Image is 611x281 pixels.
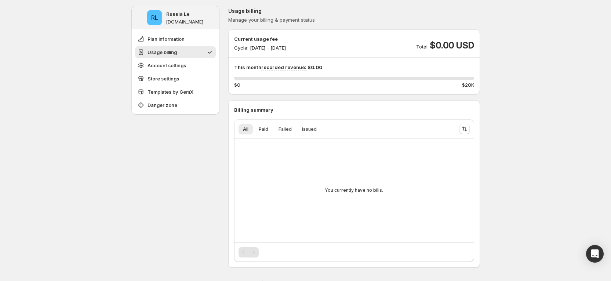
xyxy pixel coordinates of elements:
button: Templates by GemX [135,86,216,98]
button: Danger zone [135,99,216,111]
p: Cycle: [DATE] - [DATE] [234,44,286,51]
span: $0.00 USD [430,40,474,51]
span: Account settings [148,62,186,69]
span: $0 [234,81,240,89]
p: [DOMAIN_NAME] [166,19,203,25]
span: $20K [462,81,474,89]
span: Danger zone [148,101,177,109]
span: Manage your billing & payment status [228,17,315,23]
p: This month $0.00 [234,64,474,71]
span: Paid [259,126,268,132]
p: Usage billing [228,7,480,15]
text: RL [151,14,158,21]
button: Sort the results [459,124,470,134]
button: Account settings [135,60,216,71]
p: You currently have no bills. [325,187,383,193]
span: recorded revenue: [261,64,306,71]
span: Russia Le [147,10,162,25]
p: Total [416,43,428,50]
button: Store settings [135,73,216,84]
button: Plan information [135,33,216,45]
span: Store settings [148,75,179,82]
p: Billing summary [234,106,474,114]
p: Russia Le [166,10,189,18]
span: All [243,126,248,132]
nav: Pagination [239,247,259,257]
span: Usage billing [148,48,177,56]
span: Plan information [148,35,185,43]
span: Templates by GemX [148,88,193,96]
span: Failed [279,126,292,132]
div: Open Intercom Messenger [586,245,604,263]
p: Current usage fee [234,35,286,43]
button: Usage billing [135,46,216,58]
span: Issued [302,126,317,132]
